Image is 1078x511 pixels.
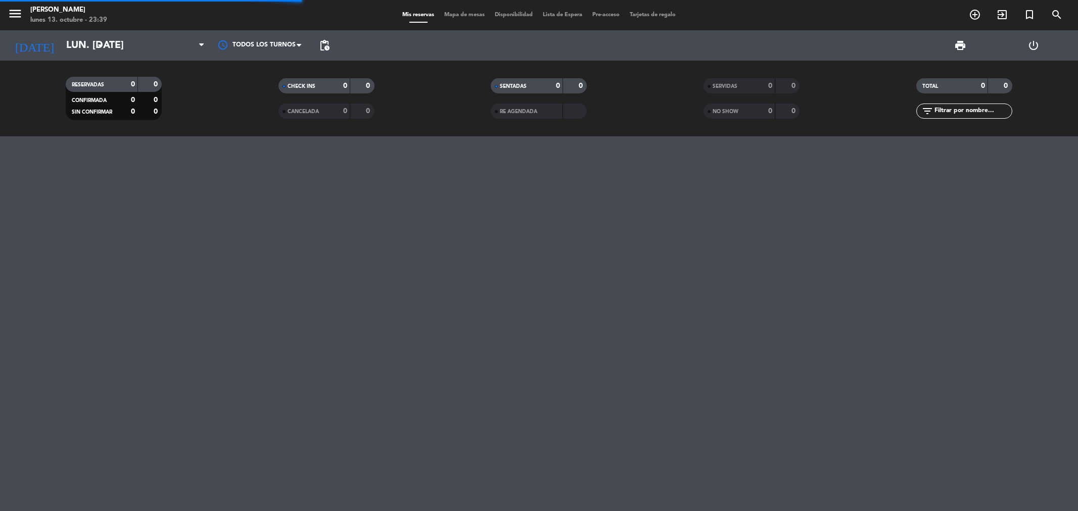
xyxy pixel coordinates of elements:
strong: 0 [343,108,347,115]
div: lunes 13. octubre - 23:39 [30,15,107,25]
span: TOTAL [922,84,938,89]
i: turned_in_not [1023,9,1036,21]
div: LOG OUT [997,30,1070,61]
i: arrow_drop_down [94,39,106,52]
strong: 0 [791,108,798,115]
strong: 0 [768,82,772,89]
i: add_circle_outline [969,9,981,21]
span: Lista de Espera [538,12,587,18]
span: NO SHOW [713,109,738,114]
input: Filtrar por nombre... [933,106,1012,117]
strong: 0 [1004,82,1010,89]
span: SIN CONFIRMAR [72,110,112,115]
span: Tarjetas de regalo [625,12,681,18]
strong: 0 [131,81,135,88]
strong: 0 [556,82,560,89]
i: filter_list [921,105,933,117]
strong: 0 [579,82,585,89]
span: Pre-acceso [587,12,625,18]
strong: 0 [366,82,372,89]
span: RESERVADAS [72,82,104,87]
strong: 0 [154,108,160,115]
strong: 0 [791,82,798,89]
span: CANCELADA [288,109,319,114]
span: print [954,39,966,52]
strong: 0 [154,96,160,104]
i: exit_to_app [996,9,1008,21]
strong: 0 [154,81,160,88]
strong: 0 [131,96,135,104]
strong: 0 [131,108,135,115]
span: pending_actions [318,39,331,52]
div: [PERSON_NAME] [30,5,107,15]
i: search [1051,9,1063,21]
strong: 0 [343,82,347,89]
span: Mapa de mesas [439,12,490,18]
i: menu [8,6,23,21]
span: SERVIDAS [713,84,737,89]
span: Disponibilidad [490,12,538,18]
span: RE AGENDADA [500,109,537,114]
span: SENTADAS [500,84,527,89]
button: menu [8,6,23,25]
strong: 0 [981,82,985,89]
span: Mis reservas [397,12,439,18]
i: [DATE] [8,34,61,57]
span: CHECK INS [288,84,315,89]
span: CONFIRMADA [72,98,107,103]
i: power_settings_new [1027,39,1040,52]
strong: 0 [768,108,772,115]
strong: 0 [366,108,372,115]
